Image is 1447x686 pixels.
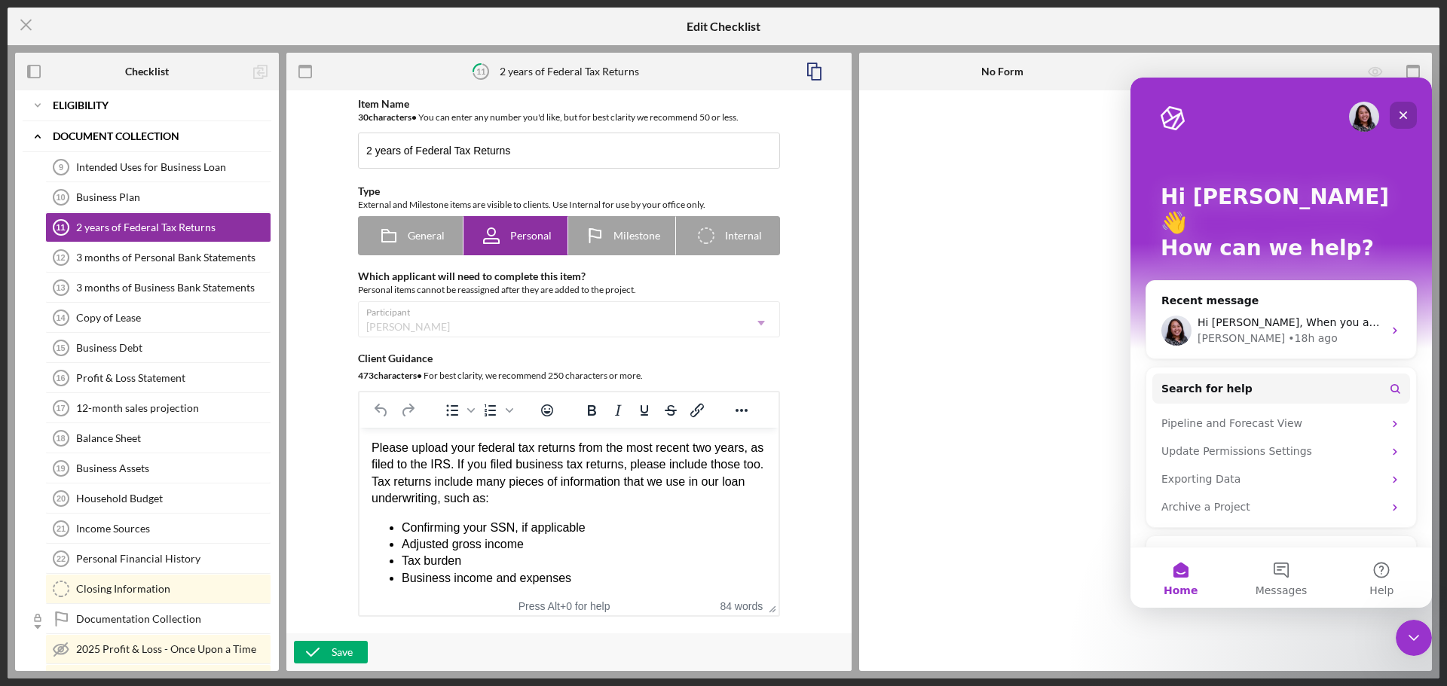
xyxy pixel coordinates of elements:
button: Search for help [22,296,280,326]
span: Search for help [31,303,122,319]
span: Internal [725,230,762,242]
a: 9Intended Uses for Business Loan [45,152,271,182]
h5: Edit Checklist [687,20,760,33]
div: Bullet list [439,400,477,421]
button: Insert/edit link [684,400,710,421]
button: Italic [605,400,631,421]
button: Save [294,641,368,663]
div: Documentation Collection [76,613,271,625]
div: Please upload your federal tax returns from the most recent two years, as filed to the IRS. If yo... [12,12,407,205]
button: Emojis [534,400,560,421]
li: Adjusted gross income [42,108,407,125]
li: Confirming your SSN, if applicable [42,92,407,108]
div: Personal items cannot be reassigned after they are added to the project. [358,282,780,297]
tspan: 15 [56,343,65,352]
iframe: Intercom live chat [1396,620,1432,656]
a: 21Income Sources [45,514,271,544]
div: Press Alt+0 for help [498,600,631,612]
div: 2 years of Federal Tax Returns [76,221,271,233]
a: 22Personal Financial History [45,544,271,574]
button: Underline [632,400,657,421]
div: Household Budget [76,492,271,505]
div: External and Milestone items are visible to clients. Use Internal for use by your office only. [358,197,780,212]
div: Exporting Data [22,388,280,416]
tspan: 13 [56,283,65,292]
button: Bold [579,400,604,421]
div: Balance Sheet [76,432,271,444]
tspan: 10 [56,193,65,202]
a: 19Business Assets [45,453,271,483]
tspan: 12 [56,253,65,262]
button: Help [201,470,301,530]
a: 16Profit & Loss Statement [45,363,271,393]
a: Documentation Collection [45,604,271,634]
div: Numbered list [478,400,515,421]
button: Strikethrough [658,400,684,421]
a: 18Balance Sheet [45,423,271,453]
a: 10Business Plan [45,182,271,212]
a: Closing Information [45,574,271,604]
a: 1712-month sales projection [45,393,271,423]
div: 3 months of Business Bank Statements [76,282,271,294]
div: Income Sources [76,523,271,535]
div: Update Permissions Settings [22,360,280,388]
div: Save [332,641,353,663]
b: 473 character s • [358,370,422,381]
div: 3 months of Personal Bank Statements [76,252,271,264]
div: Exporting Data [31,394,252,410]
div: Archive a Project [22,416,280,444]
div: Business Plan [76,191,271,203]
span: Help [239,508,263,518]
div: 2025 Profit & Loss - Once Upon a Time [76,643,271,655]
button: 84 words [720,600,763,612]
iframe: Intercom live chat [1130,78,1432,608]
div: Which applicant will need to complete this item? [358,270,780,282]
tspan: 9 [59,163,63,172]
a: 133 months of Business Bank Statements [45,273,271,303]
div: Profit & Loss Statement [76,372,271,384]
tspan: 20 [57,494,66,503]
b: 30 character s • [358,111,417,123]
div: • 18h ago [158,253,206,269]
a: 20Household Budget [45,483,271,514]
a: 14Copy of Lease [45,303,271,333]
tspan: 11 [476,66,485,76]
div: Intended Uses for Business Loan [76,161,271,173]
div: [PERSON_NAME] [67,253,154,269]
button: Redo [395,400,421,421]
span: Messages [125,508,177,518]
div: Press the Up and Down arrow keys to resize the editor. [763,596,779,615]
tspan: 14 [56,313,66,322]
div: Type [358,185,780,197]
a: 123 months of Personal Bank Statements [45,242,271,273]
a: 15Business Debt [45,333,271,363]
tspan: 18 [56,434,65,443]
span: Milestone [613,230,660,242]
div: Pipeline and Forecast View [31,338,252,354]
div: For best clarity, we recommend 250 characters or more. [358,368,780,383]
span: Personal [510,230,552,242]
div: Copy of Lease [76,312,271,324]
div: Closing Information [76,583,271,595]
tspan: 21 [57,524,66,533]
div: Update Permissions Settings [31,366,252,382]
div: Item Name [358,98,780,110]
div: 12-month sales projection [76,402,271,414]
li: Tax burden [42,125,407,142]
div: Business Assets [76,462,271,474]
tspan: 19 [56,464,65,473]
tspan: 17 [56,404,65,413]
tspan: 11 [56,223,65,232]
div: 2 years of Federal Tax Returns [500,66,639,78]
span: Home [33,508,67,518]
a: 2025 Profit & Loss - Once Upon a Time [45,634,271,664]
body: Rich Text Area. Press ALT-0 for help. [12,12,407,205]
span: General [408,230,445,242]
tspan: 16 [56,373,65,383]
